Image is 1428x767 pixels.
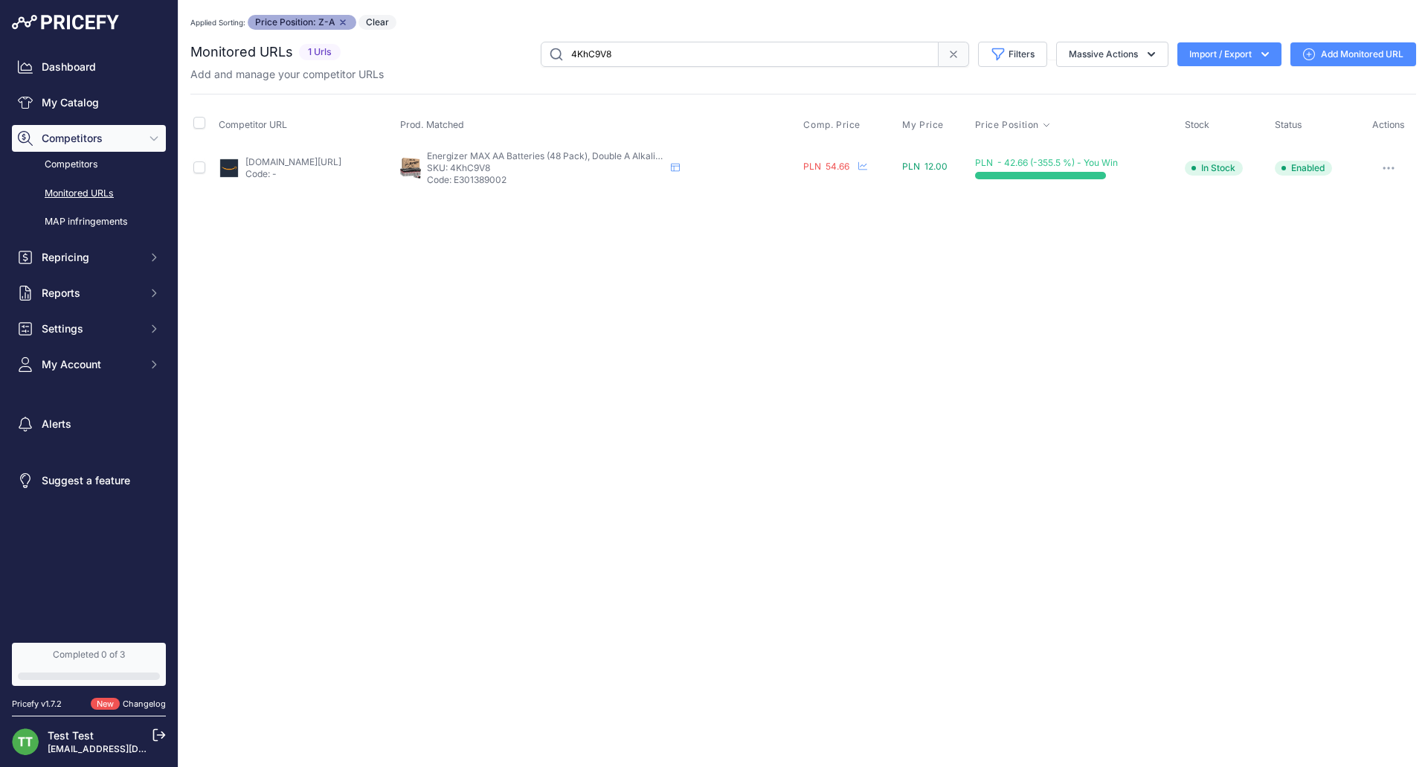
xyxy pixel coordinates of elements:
a: [DOMAIN_NAME][URL] [245,156,341,167]
span: Status [1275,119,1302,130]
a: Completed 0 of 3 [12,643,166,686]
div: Pricefy v1.7.2 [12,698,62,710]
a: Suggest a feature [12,467,166,494]
a: Add Monitored URL [1290,42,1416,66]
button: Comp. Price [803,119,863,131]
a: MAP infringements [12,209,166,235]
span: Settings [42,321,139,336]
a: Competitors [12,152,166,178]
span: Enabled [1275,161,1332,176]
a: Changelog [123,699,166,709]
span: In Stock [1185,161,1243,176]
button: Settings [12,315,166,342]
a: My Catalog [12,89,166,116]
span: PLN 54.66 [803,161,849,172]
button: Import / Export [1177,42,1281,66]
span: PLN 12.00 [902,161,948,172]
span: New [91,698,120,710]
span: 1 Urls [299,44,341,61]
p: Code: E301389002 [427,174,665,186]
span: Energizer MAX AA Batteries (48 Pack), Double A Alkaline Batteries [427,150,706,161]
a: Monitored URLs [12,181,166,207]
small: Applied Sorting: [190,18,245,27]
span: Reports [42,286,139,301]
span: Stock [1185,119,1209,130]
h2: Monitored URLs [190,42,293,62]
button: Repricing [12,244,166,271]
button: Reports [12,280,166,307]
input: Search [541,42,939,67]
span: Competitors [42,131,139,146]
button: Price Position [975,119,1051,131]
span: Actions [1372,119,1405,130]
span: Repricing [42,250,139,265]
div: Completed 0 of 3 [18,649,160,661]
a: [EMAIL_ADDRESS][DOMAIN_NAME] [48,743,203,754]
span: Price Position: Z-A [248,15,356,30]
a: Dashboard [12,54,166,80]
p: Code: - [245,168,341,180]
button: Filters [978,42,1047,67]
img: Pricefy Logo [12,15,119,30]
button: My Price [902,119,947,131]
p: SKU: 4KhC9V8 [427,162,665,174]
button: My Account [12,351,166,378]
button: Competitors [12,125,166,152]
span: My Price [902,119,944,131]
button: Massive Actions [1056,42,1168,67]
span: Price Position [975,119,1039,131]
p: Add and manage your competitor URLs [190,67,384,82]
span: PLN - 42.66 (-355.5 %) - You Win [975,157,1118,168]
a: Alerts [12,411,166,437]
nav: Sidebar [12,54,166,625]
button: Clear [358,15,396,30]
span: My Account [42,357,139,372]
span: Prod. Matched [400,119,464,130]
a: Test Test [48,729,94,742]
span: Competitor URL [219,119,287,130]
span: Comp. Price [803,119,861,131]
